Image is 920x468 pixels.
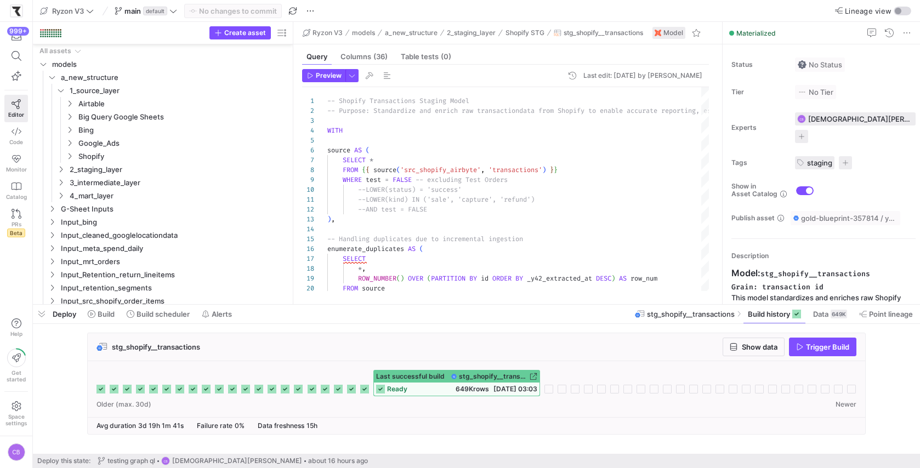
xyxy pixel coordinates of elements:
span: 1_source_layer [70,84,287,97]
span: Input_retention_segments [61,282,287,294]
span: No Status [798,60,842,69]
span: -- excluding Test Orders [416,175,508,184]
span: Get started [7,369,26,383]
span: source [362,284,385,293]
img: No tier [798,88,807,96]
span: Trigger Build [806,343,849,351]
span: stg_shopify__transactions [564,29,643,37]
span: enumerate_duplicates [327,244,404,253]
code: Grain: transaction id [731,282,824,292]
button: No statusNo Status [795,58,845,72]
span: Build scheduler [137,310,190,318]
span: Catalog [6,193,27,200]
button: Getstarted [4,344,28,387]
span: --LOWER(kind) IN ('sale', 'capture', 'refund') [358,195,535,204]
span: 'transactions' [489,165,542,174]
div: 2 [302,106,314,116]
span: PRs [12,221,21,227]
span: Code [9,139,23,145]
span: models [52,58,287,71]
span: Data [813,310,828,318]
div: 6 [302,145,314,155]
button: No tierNo Tier [795,85,836,99]
span: Table tests [401,53,451,60]
span: Deploy this state: [37,457,90,465]
span: Editor [8,111,24,118]
div: Press SPACE to select this row. [37,176,288,189]
a: PRsBeta [4,204,28,242]
span: SELECT [343,156,366,164]
span: Experts [731,124,786,132]
div: 14 [302,224,314,234]
div: All assets [39,47,71,55]
div: Press SPACE to select this row. [37,268,288,281]
button: 999+ [4,26,28,46]
span: gold-blueprint-357814 / y42_Ryzon_V3_main / stg_shopify__transactions [801,214,898,222]
button: Last successful buildstg_shopify__transactionsready649Krows[DATE] 03:03 [373,370,540,396]
div: 13 [302,214,314,224]
span: Input_src_shopify_order_items [61,295,287,307]
span: 2_staging_layer [447,29,496,37]
span: id [481,274,489,283]
span: ORDER [492,274,512,283]
p: Description [731,252,916,260]
div: Press SPACE to select this row. [37,215,288,229]
span: staging [807,158,832,167]
div: 1 [302,96,314,106]
button: Point lineage [854,305,918,323]
span: Ryzon V3 [52,7,84,15]
span: (0) [441,53,451,60]
span: Show in Asset Catalog [731,182,777,198]
span: Bing [78,124,287,136]
span: { [366,165,370,174]
span: Build [98,310,115,318]
span: Lineage view [845,7,891,15]
span: Deploy [53,310,76,318]
span: [DEMOGRAPHIC_DATA][PERSON_NAME] [808,115,911,123]
div: 999+ [7,27,29,36]
span: 2_staging_layer [70,163,287,176]
a: https://storage.googleapis.com/y42-prod-data-exchange/images/sBsRsYb6BHzNxH9w4w8ylRuridc3cmH4JEFn... [4,2,28,20]
span: -- Shopify Transactions Staging Model [327,96,469,105]
span: DESC [596,274,611,283]
div: 5 [302,135,314,145]
span: stg_shopify__transactions [647,310,735,318]
span: Avg duration [96,421,136,430]
a: Code [4,122,28,150]
span: Input_Retention_return_lineitems [61,269,287,281]
span: testing graph ql [107,457,155,465]
span: G-Sheet Inputs [61,203,287,215]
img: No status [798,60,807,69]
span: main [124,7,141,15]
span: AS [619,274,627,283]
span: a_new_structure [385,29,438,37]
span: WITH [327,126,343,135]
div: 20 [302,283,314,293]
div: Press SPACE to select this row. [37,136,288,150]
span: 0% [235,421,245,430]
span: Tier [731,88,786,96]
span: Monitor [6,166,27,173]
span: ( [396,274,400,283]
span: Beta [7,229,25,237]
div: Press SPACE to select this row. [37,110,288,123]
div: 8 [302,165,314,175]
button: Data649K [808,305,852,323]
span: FROM [343,284,358,293]
span: Input_meta_spend_daily [61,242,287,255]
span: data from Shopify to enable accurate reporting, e [519,106,707,115]
span: Point lineage [869,310,913,318]
span: Model [663,29,683,37]
div: 16 [302,244,314,254]
span: Status [731,61,786,69]
div: 649K [831,310,847,318]
div: Last edit: [DATE] by [PERSON_NAME] [583,72,702,79]
span: = [385,175,389,184]
span: source [373,165,396,174]
div: 9 [302,175,314,185]
div: CB [797,115,806,123]
span: default [143,7,167,15]
span: models [352,29,375,37]
span: 'src_shopify_airbyte' [400,165,481,174]
div: CB [8,443,25,461]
